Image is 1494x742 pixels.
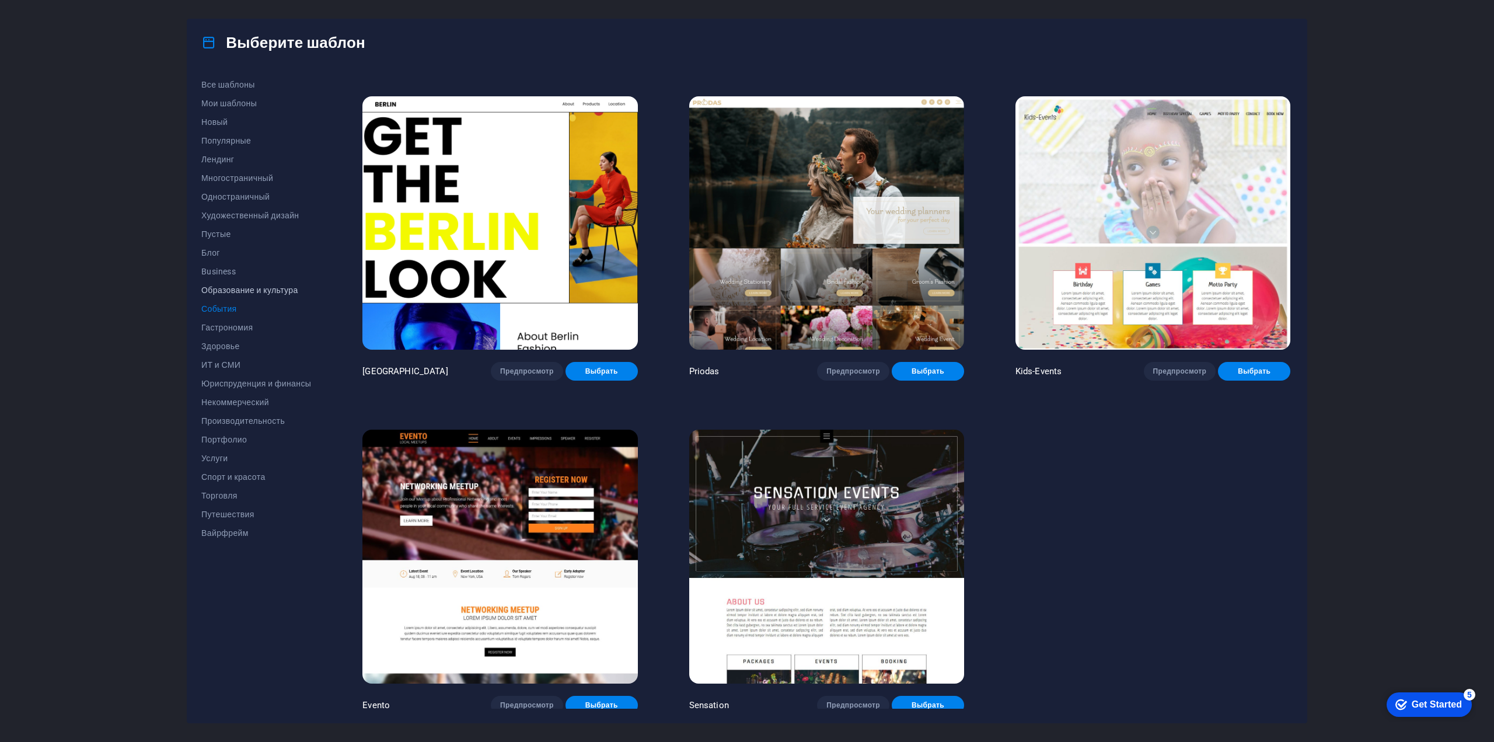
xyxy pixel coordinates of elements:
span: Одностраничный [201,192,311,201]
button: Производительность [201,412,311,430]
span: Образование и культура [201,285,311,295]
span: Предпросмотр [500,367,554,376]
span: Предпросмотр [826,701,880,710]
button: Услуги [201,449,311,468]
button: Некоммерческий [201,393,311,412]
button: Гастрономия [201,318,311,337]
button: Выбрать [892,362,964,381]
button: Художественный дизайн [201,206,311,225]
span: Здоровье [201,342,311,351]
span: Пустые [201,229,311,239]
span: Business [201,267,311,276]
button: Выбрать [566,696,638,715]
div: 5 [86,2,98,14]
button: Портфолио [201,430,311,449]
span: Выбрать [575,367,629,376]
span: События [201,304,311,313]
span: Художественный дизайн [201,211,311,220]
img: Sensation [689,430,964,683]
button: Новый [201,113,311,131]
p: [GEOGRAPHIC_DATA] [362,365,448,377]
button: Путешествия [201,505,311,524]
span: Торговля [201,491,311,500]
span: Выбрать [575,701,629,710]
button: ИТ и СМИ [201,356,311,374]
button: Мои шаблоны [201,94,311,113]
button: События [201,299,311,318]
span: Популярные [201,136,311,145]
span: Производительность [201,416,311,426]
span: Лендинг [201,155,311,164]
button: Все шаблоны [201,75,311,94]
p: Sensation [689,699,729,711]
span: Предпросмотр [826,367,880,376]
button: Предпросмотр [817,362,889,381]
span: Путешествия [201,510,311,519]
img: Evento [362,430,637,683]
img: Kids-Events [1015,96,1290,350]
button: Одностраничный [201,187,311,206]
div: Get Started 5 items remaining, 0% complete [9,6,95,30]
span: Предпросмотр [1153,367,1207,376]
div: Get Started [34,13,85,23]
button: Предпросмотр [491,696,563,715]
span: Гастрономия [201,323,311,332]
button: Здоровье [201,337,311,356]
span: Блог [201,248,311,257]
p: Evento [362,699,390,711]
button: Популярные [201,131,311,150]
button: Business [201,262,311,281]
button: Многостраничный [201,169,311,187]
button: Предпросмотр [1144,362,1216,381]
span: Услуги [201,454,311,463]
button: Образование и культура [201,281,311,299]
span: Выбрать [901,701,955,710]
img: BERLIN [362,96,637,350]
span: Мои шаблоны [201,99,311,108]
span: Юриспруденция и финансы [201,379,311,388]
button: Спорт и красота [201,468,311,486]
button: Предпросмотр [491,362,563,381]
span: Вайрфрейм [201,528,311,538]
button: Выбрать [1218,362,1290,381]
button: Вайрфрейм [201,524,311,542]
button: Выбрать [566,362,638,381]
span: Выбрать [901,367,955,376]
button: Пустые [201,225,311,243]
h4: Выберите шаблон [201,33,365,52]
button: Юриспруденция и финансы [201,374,311,393]
span: Спорт и красота [201,472,311,482]
span: Предпросмотр [500,701,554,710]
img: Priodas [689,96,964,350]
button: Блог [201,243,311,262]
span: Портфолио [201,435,311,444]
span: Некоммерческий [201,398,311,407]
span: ИТ и СМИ [201,360,311,370]
p: Kids-Events [1015,365,1062,377]
button: Торговля [201,486,311,505]
span: Выбрать [1227,367,1281,376]
button: Лендинг [201,150,311,169]
span: Все шаблоны [201,80,311,89]
p: Priodas [689,365,720,377]
button: Предпросмотр [817,696,889,715]
span: Многостраничный [201,173,311,183]
button: Выбрать [892,696,964,715]
span: Новый [201,117,311,127]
